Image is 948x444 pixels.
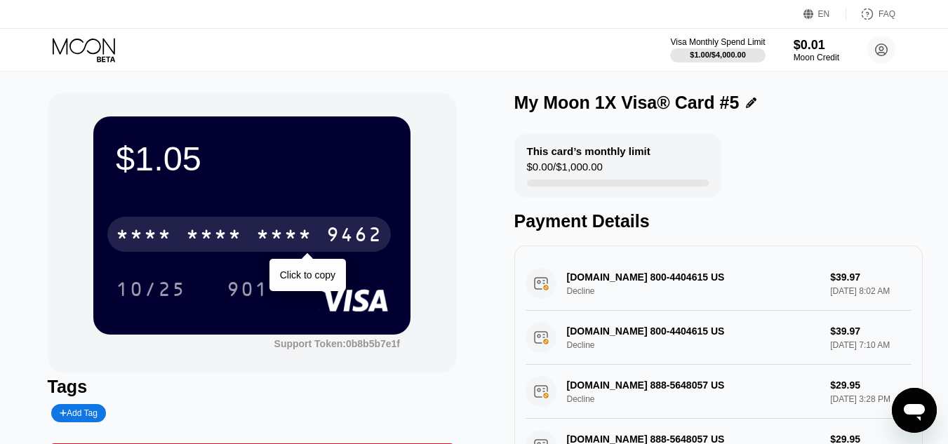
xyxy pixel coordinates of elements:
[803,7,846,21] div: EN
[527,161,603,180] div: $0.00 / $1,000.00
[227,280,269,302] div: 901
[879,9,895,19] div: FAQ
[794,38,839,53] div: $0.01
[527,145,650,157] div: This card’s monthly limit
[326,225,382,248] div: 9462
[105,271,196,307] div: 10/25
[216,271,279,307] div: 901
[846,7,895,21] div: FAQ
[690,51,746,59] div: $1.00 / $4,000.00
[274,338,400,349] div: Support Token: 0b8b5b7e1f
[818,9,830,19] div: EN
[794,53,839,62] div: Moon Credit
[116,280,186,302] div: 10/25
[274,338,400,349] div: Support Token:0b8b5b7e1f
[794,38,839,62] div: $0.01Moon Credit
[51,404,106,422] div: Add Tag
[670,37,765,47] div: Visa Monthly Spend Limit
[514,211,923,231] div: Payment Details
[48,377,457,397] div: Tags
[116,139,388,178] div: $1.05
[60,408,98,418] div: Add Tag
[280,269,335,281] div: Click to copy
[670,37,765,62] div: Visa Monthly Spend Limit$1.00/$4,000.00
[892,388,937,433] iframe: Button to launch messaging window
[514,93,740,113] div: My Moon 1X Visa® Card #5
